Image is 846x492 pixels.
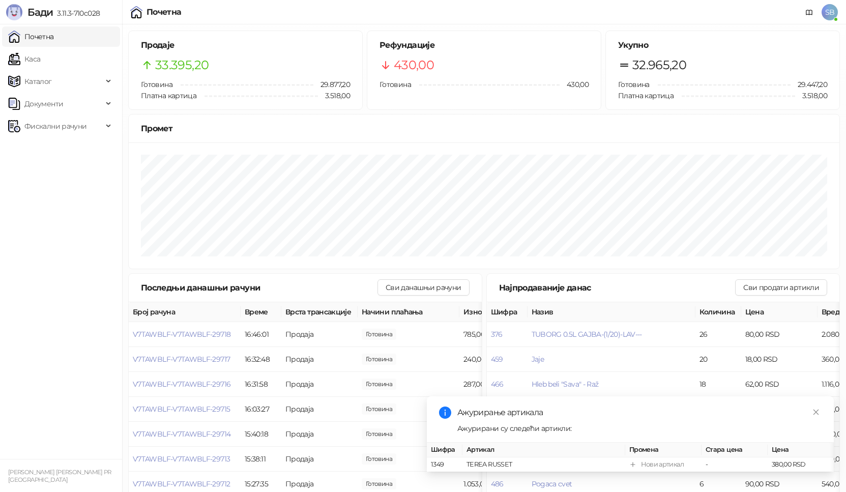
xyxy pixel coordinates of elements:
[362,379,396,390] span: 287,00
[532,355,544,364] button: Jaje
[810,407,822,418] a: Close
[147,8,182,16] div: Почетна
[491,355,503,364] button: 459
[129,302,241,322] th: Број рачуна
[702,443,768,457] th: Стара цена
[141,91,196,100] span: Платна картица
[499,281,736,294] div: Најпродаваније данас
[141,39,350,51] h5: Продаје
[133,380,230,389] button: V7TAWBLF-V7TAWBLF-29716
[822,4,838,20] span: SB
[8,469,111,483] small: [PERSON_NAME] [PERSON_NAME] PR [GEOGRAPHIC_DATA]
[281,347,358,372] td: Продаја
[487,302,528,322] th: Шифра
[695,372,741,397] td: 18
[141,122,827,135] div: Промет
[394,55,434,75] span: 430,00
[560,79,589,90] span: 430,00
[427,443,462,457] th: Шифра
[532,330,642,339] button: TUBORG 0.5L GAJBA-(1/20)-LAV---
[241,302,281,322] th: Време
[362,428,396,440] span: 245,00
[8,49,40,69] a: Каса
[281,447,358,472] td: Продаја
[377,279,469,296] button: Сви данашњи рачуни
[491,380,504,389] button: 466
[618,39,827,51] h5: Укупно
[281,397,358,422] td: Продаја
[735,279,827,296] button: Сви продати артикли
[801,4,818,20] a: Документација
[133,355,230,364] button: V7TAWBLF-V7TAWBLF-29717
[24,71,52,92] span: Каталог
[459,372,536,397] td: 287,00 RSD
[768,443,834,457] th: Цена
[141,80,172,89] span: Готовина
[768,457,834,472] td: 380,00 RSD
[24,94,63,114] span: Документи
[362,403,396,415] span: 420,00
[641,459,684,470] div: Нови артикал
[741,322,818,347] td: 80,00 RSD
[8,26,54,47] a: Почетна
[358,302,459,322] th: Начини плаћања
[427,457,462,472] td: 1349
[457,423,822,434] div: Ажурирани су следећи артикли:
[133,404,230,414] button: V7TAWBLF-V7TAWBLF-29715
[491,479,504,488] button: 486
[362,453,396,465] span: 245,00
[618,91,674,100] span: Платна картица
[695,347,741,372] td: 20
[702,457,768,472] td: -
[491,330,503,339] button: 376
[380,80,411,89] span: Готовина
[241,397,281,422] td: 16:03:27
[459,347,536,372] td: 240,00 RSD
[27,6,53,18] span: Бади
[241,322,281,347] td: 16:46:01
[625,443,702,457] th: Промена
[741,347,818,372] td: 18,00 RSD
[618,80,650,89] span: Готовина
[133,429,230,439] button: V7TAWBLF-V7TAWBLF-29714
[362,478,396,489] span: 1.053,00
[362,329,396,340] span: 785,00
[133,479,230,488] button: V7TAWBLF-V7TAWBLF-29712
[795,90,827,101] span: 3.518,00
[133,330,230,339] button: V7TAWBLF-V7TAWBLF-29718
[812,409,820,416] span: close
[439,407,451,419] span: info-circle
[241,372,281,397] td: 16:31:58
[241,347,281,372] td: 16:32:48
[281,302,358,322] th: Врста трансакције
[462,443,625,457] th: Артикал
[695,302,741,322] th: Количина
[133,454,230,464] button: V7TAWBLF-V7TAWBLF-29713
[528,302,695,322] th: Назив
[532,479,572,488] button: Pogaca cvet
[791,79,827,90] span: 29.447,20
[741,302,818,322] th: Цена
[741,372,818,397] td: 62,00 RSD
[281,322,358,347] td: Продаја
[6,4,22,20] img: Logo
[241,422,281,447] td: 15:40:18
[53,9,100,18] span: 3.11.3-710c028
[380,39,589,51] h5: Рефундације
[281,372,358,397] td: Продаја
[281,422,358,447] td: Продаја
[462,457,625,472] td: TEREA RUSSET
[632,55,686,75] span: 32.965,20
[532,380,599,389] button: Hleb beli "Sava" - Raž
[141,281,377,294] div: Последњи данашњи рачуни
